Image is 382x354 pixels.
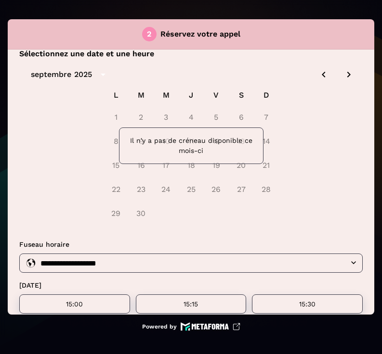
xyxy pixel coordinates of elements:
p: 15:00 [31,300,119,308]
span: L [107,86,125,105]
span: V [208,86,225,105]
div: 2025 [74,69,92,80]
p: 15:30 [263,300,351,308]
div: 2 [147,30,151,38]
p: Réservez votre appel [160,28,240,40]
button: calendar view is open, switch to year view [95,66,111,83]
p: Il n'y a pas de créneau disponible ce mois-ci [127,136,255,156]
p: [DATE] [19,280,363,291]
span: D [258,86,275,105]
span: M [158,86,175,105]
div: septembre [31,69,71,80]
span: S [233,86,250,105]
p: Powered by [142,323,177,330]
button: Next month [341,66,357,83]
a: Powered by [142,322,240,331]
span: J [183,86,200,105]
span: M [132,86,150,105]
p: Sélectionnez une date et une heure [19,48,363,60]
p: Fuseau horaire [19,240,363,250]
button: Open [348,257,359,268]
p: 15:15 [147,300,235,308]
button: Previous month [316,66,332,83]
